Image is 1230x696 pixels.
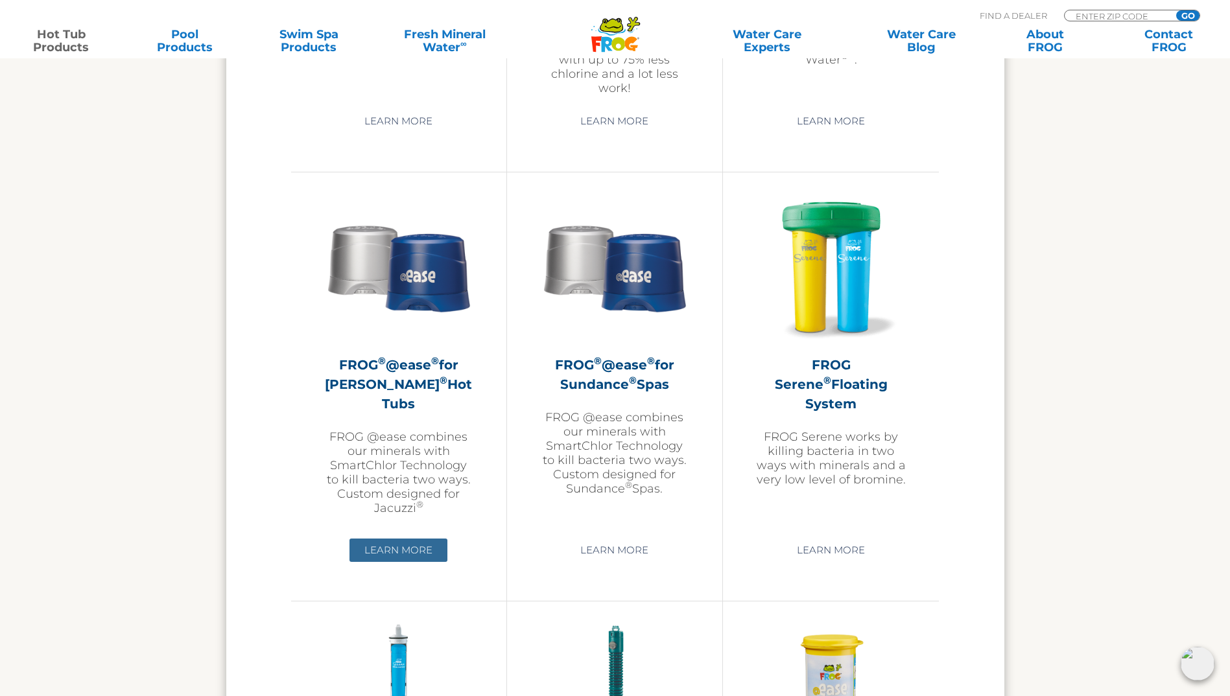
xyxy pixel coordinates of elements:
[625,480,632,490] sup: ®
[440,374,447,386] sup: ®
[782,110,880,133] a: Learn More
[324,192,474,529] a: FROG®@ease®for [PERSON_NAME]®Hot TubsFROG @ease combines our minerals with SmartChlor Technology ...
[324,430,474,515] p: FROG @ease combines our minerals with SmartChlor Technology to kill bacteria two ways. Custom des...
[261,28,357,54] a: Swim SpaProducts
[823,374,831,386] sup: ®
[431,354,439,367] sup: ®
[378,354,386,367] sup: ®
[689,28,846,54] a: Water CareExperts
[629,374,637,386] sup: ®
[848,51,855,61] sup: ∞
[873,28,969,54] a: Water CareBlog
[565,110,663,133] a: Learn More
[1074,10,1162,21] input: Zip Code Form
[416,499,423,509] sup: ®
[384,28,505,54] a: Fresh MineralWater∞
[1176,10,1200,21] input: GO
[1120,28,1217,54] a: ContactFROG
[565,539,663,562] a: Learn More
[539,192,690,342] img: Sundance-cartridges-2-300x300.png
[755,430,906,487] p: FROG Serene works by killing bacteria in two ways with minerals and a very low level of bromine.
[13,28,110,54] a: Hot TubProducts
[980,10,1047,21] p: Find A Dealer
[324,192,474,342] img: Sundance-cartridges-2-300x300.png
[539,355,690,394] h2: FROG @ease for Sundance Spas
[841,51,848,61] sup: ®
[756,192,906,342] img: hot-tub-product-serene-floater-300x300.png
[647,354,655,367] sup: ®
[349,110,447,133] a: Learn More
[1181,647,1214,680] img: openIcon
[137,28,233,54] a: PoolProducts
[460,38,467,49] sup: ∞
[594,354,602,367] sup: ®
[539,192,690,529] a: FROG®@ease®for Sundance®SpasFROG @ease combines our minerals with SmartChlor Technology to kill b...
[782,539,880,562] a: Learn More
[539,410,690,496] p: FROG @ease combines our minerals with SmartChlor Technology to kill bacteria two ways. Custom des...
[755,355,906,413] h2: FROG Serene Floating System
[324,355,474,413] h2: FROG @ease for [PERSON_NAME] Hot Tubs
[755,192,906,529] a: FROG Serene®Floating SystemFROG Serene works by killing bacteria in two ways with minerals and a ...
[349,539,447,562] a: Learn More
[997,28,1093,54] a: AboutFROG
